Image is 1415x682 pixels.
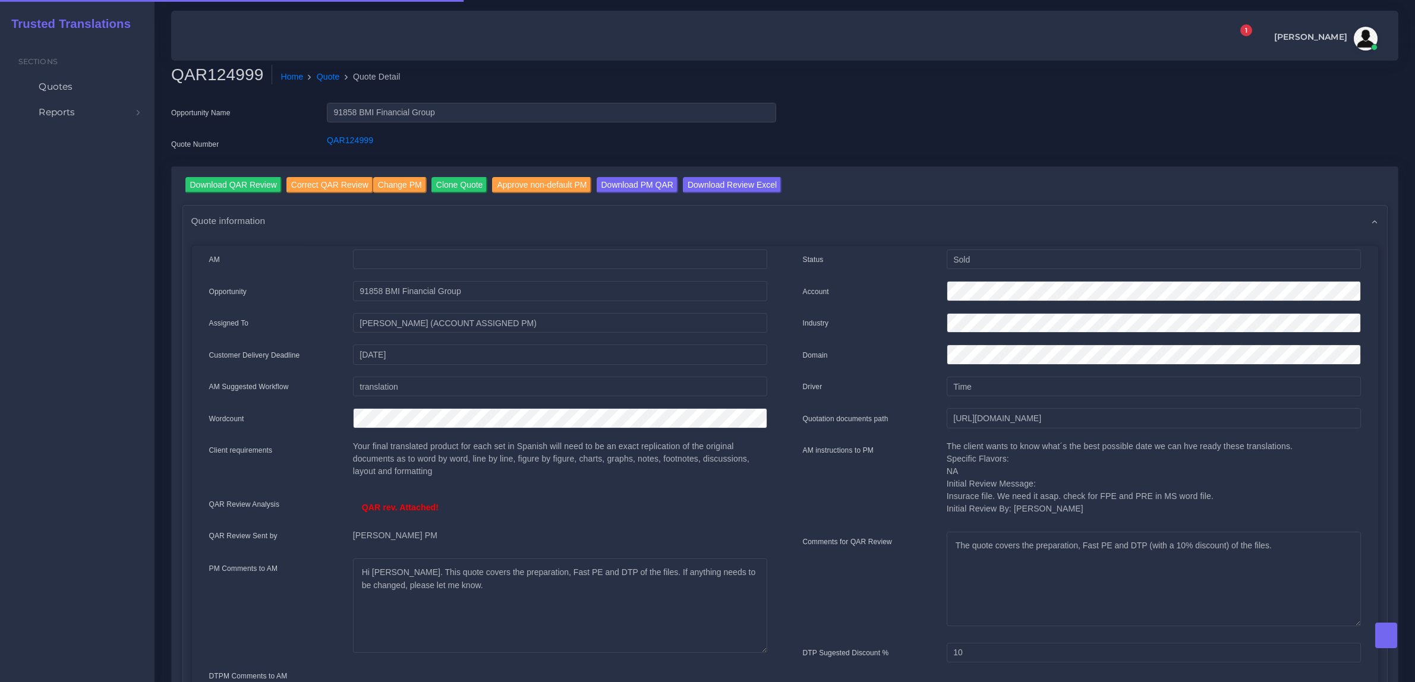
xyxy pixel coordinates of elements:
input: Clone Quote [431,177,488,193]
input: Correct QAR Review [286,177,373,193]
a: Reports [9,100,146,125]
span: Reports [39,106,75,119]
label: Status [803,254,824,265]
li: Quote Detail [340,71,401,83]
label: PM Comments to AM [209,563,278,574]
label: Industry [803,318,829,329]
a: Trusted Translations [3,14,131,34]
span: Quote information [191,214,266,228]
label: Driver [803,381,822,392]
label: Customer Delivery Deadline [209,350,300,361]
input: Download Review Excel [683,177,781,193]
p: The client wants to know what´s the best possible date we can hve ready these translations. Speci... [947,440,1361,515]
textarea: The quote covers the preparation, Fast PE and DTP (with a 10% discount) of the files. [947,532,1361,626]
label: Account [803,286,829,297]
div: Quote information [183,206,1387,236]
a: 1 [1230,31,1250,47]
label: Comments for QAR Review [803,536,892,547]
label: DTP Sugested Discount % [803,648,889,658]
label: Quotation documents path [803,413,888,424]
input: Approve non-default PM [492,177,591,193]
label: Assigned To [209,318,249,329]
label: QAR Review Analysis [209,499,280,510]
label: Opportunity [209,286,247,297]
a: Quotes [9,74,146,99]
label: Opportunity Name [171,108,231,118]
label: Domain [803,350,828,361]
label: Client requirements [209,445,273,456]
a: [PERSON_NAME]avatar [1268,27,1382,50]
input: Download PM QAR [597,177,678,193]
img: avatar [1354,27,1378,50]
input: pm [353,313,767,333]
span: Sections [18,57,58,66]
label: Wordcount [209,413,244,424]
label: DTPM Comments to AM [209,671,288,681]
h2: QAR124999 [171,65,272,85]
label: QAR Review Sent by [209,531,278,541]
textarea: Hi [PERSON_NAME]. This quote covers the preparation, Fast PE and DTP of the files. If anything ne... [353,558,767,653]
a: QAR124999 [327,135,373,145]
p: QAR rev. Attached! [362,501,758,514]
label: AM [209,254,220,265]
a: Home [281,71,303,83]
input: Change PM [373,177,427,193]
label: AM Suggested Workflow [209,381,289,392]
a: Quote [317,71,340,83]
h2: Trusted Translations [3,17,131,31]
label: AM instructions to PM [803,445,874,456]
p: Your final translated product for each set in Spanish will need to be an exact replication of the... [353,440,767,478]
span: [PERSON_NAME] [1274,33,1347,41]
p: [PERSON_NAME] PM [353,529,767,542]
span: 1 [1240,24,1252,36]
span: Quotes [39,80,73,93]
input: Download QAR Review [185,177,282,193]
label: Quote Number [171,139,219,150]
